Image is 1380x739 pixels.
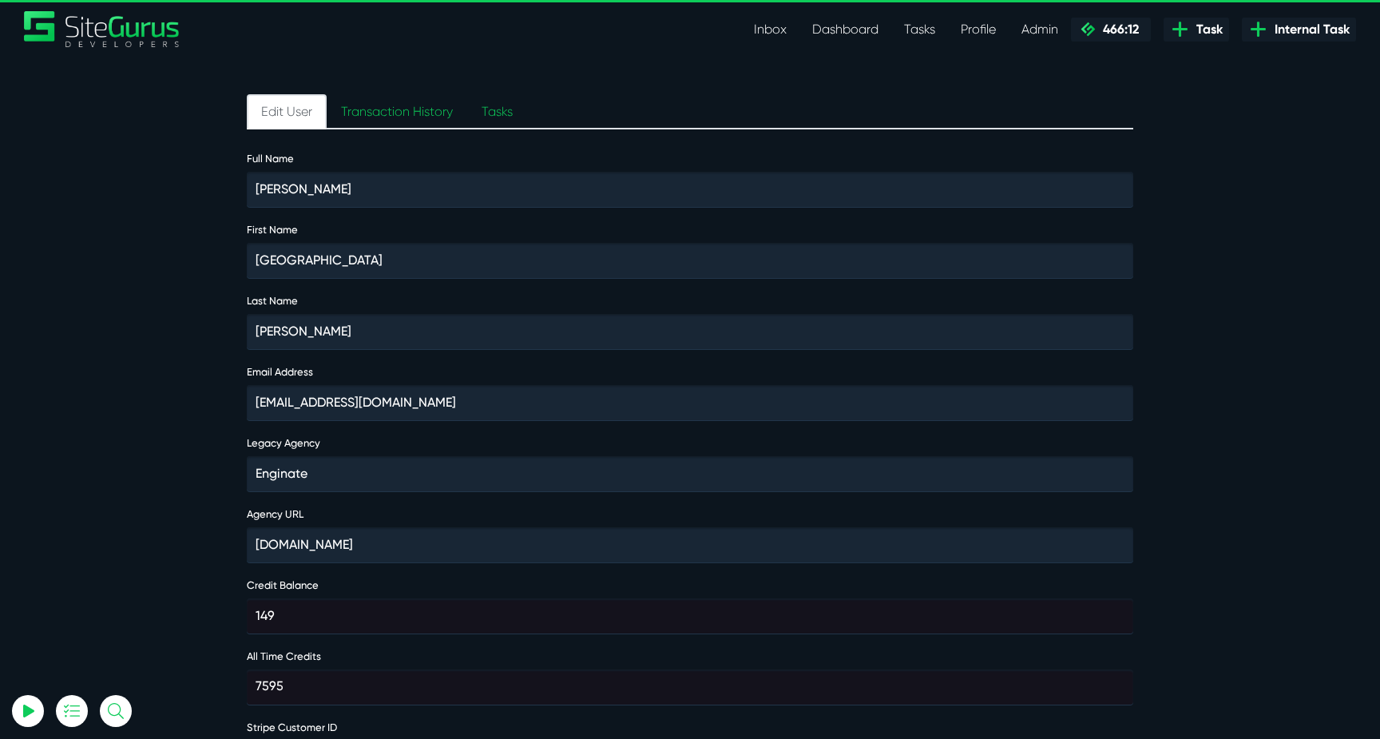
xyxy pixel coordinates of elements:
label: Agency URL [247,508,303,521]
label: All Time Credits [247,650,321,663]
span: 466:12 [1096,22,1139,37]
a: Admin [1009,14,1071,46]
a: Internal Task [1242,18,1356,42]
a: 466:12 [1071,18,1151,42]
a: Tasks [467,94,527,129]
label: Last Name [247,295,298,308]
label: Credit Balance [247,579,319,592]
a: Profile [948,14,1009,46]
a: Dashboard [799,14,891,46]
a: Edit User [247,94,327,129]
label: Full Name [247,153,294,165]
a: Transaction History [327,94,467,129]
span: Task [1190,20,1223,39]
a: Inbox [741,14,799,46]
a: Tasks [891,14,948,46]
span: Internal Task [1268,20,1350,39]
img: Sitegurus Logo [24,11,180,47]
label: Stripe Customer ID [247,721,337,734]
a: SiteGurus [24,11,180,47]
a: Task [1164,18,1229,42]
label: Legacy Agency [247,437,320,450]
label: First Name [247,224,298,236]
label: Email Address [247,366,313,379]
